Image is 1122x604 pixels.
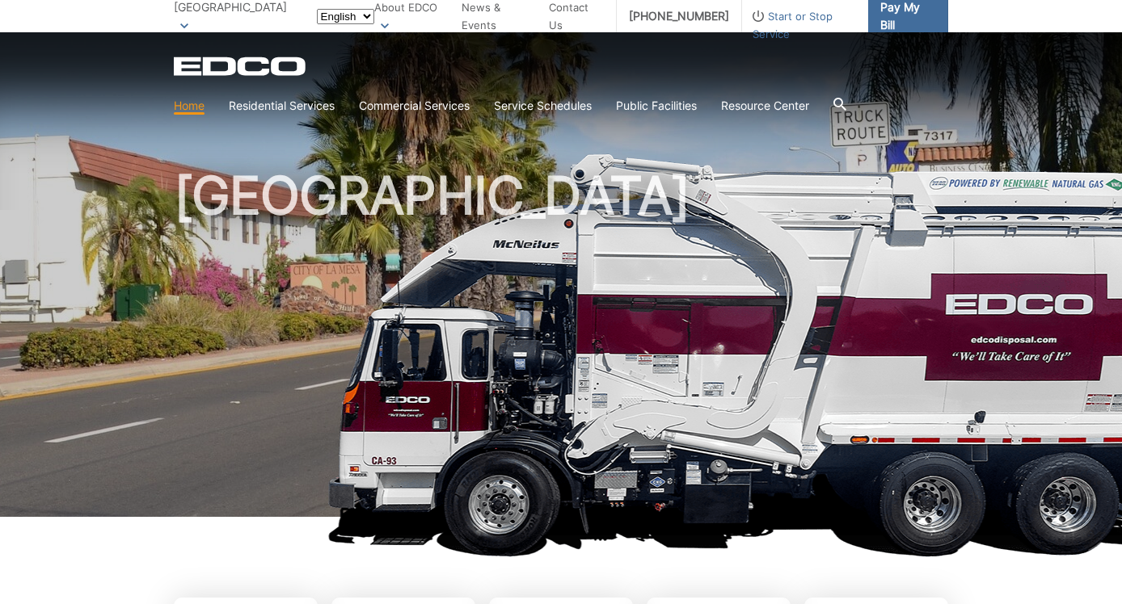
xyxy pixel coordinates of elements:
[229,97,335,115] a: Residential Services
[174,170,948,524] h1: [GEOGRAPHIC_DATA]
[616,97,697,115] a: Public Facilities
[494,97,592,115] a: Service Schedules
[317,9,374,24] select: Select a language
[721,97,809,115] a: Resource Center
[359,97,470,115] a: Commercial Services
[174,57,308,76] a: EDCD logo. Return to the homepage.
[174,97,205,115] a: Home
